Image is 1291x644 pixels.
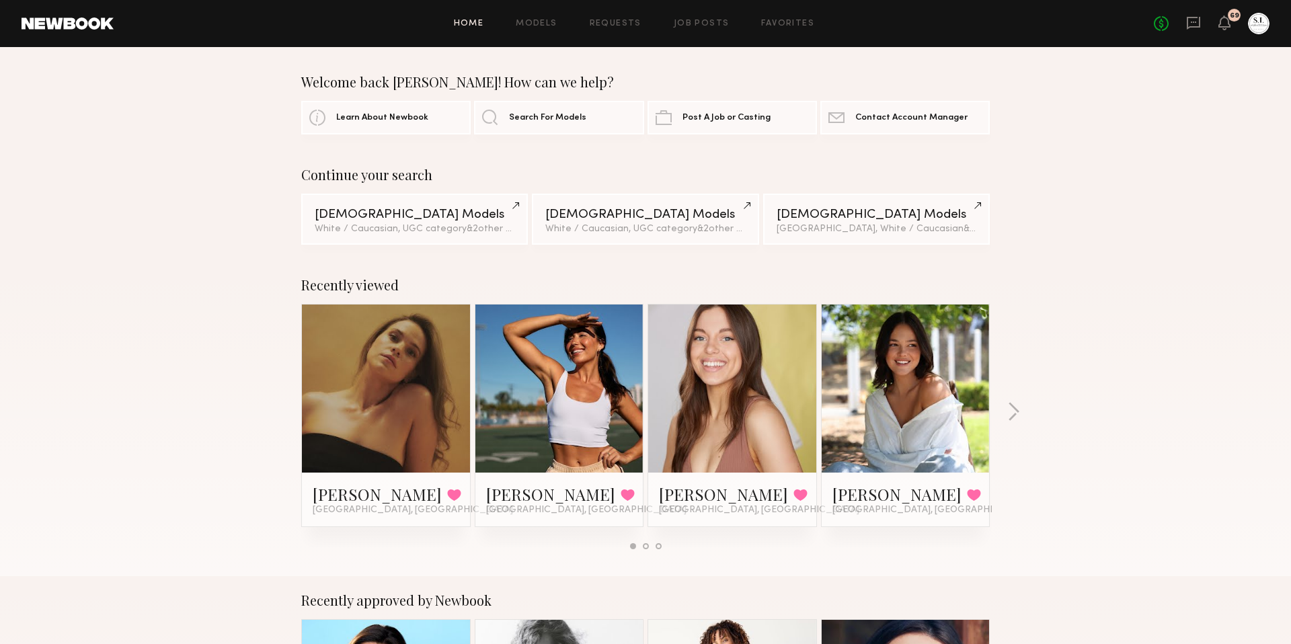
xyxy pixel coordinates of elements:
[832,505,1033,516] span: [GEOGRAPHIC_DATA], [GEOGRAPHIC_DATA]
[301,101,471,134] a: Learn About Newbook
[315,225,514,234] div: White / Caucasian, UGC category
[832,483,962,505] a: [PERSON_NAME]
[648,101,817,134] a: Post A Job or Casting
[964,225,1028,233] span: & 2 other filter s
[336,114,428,122] span: Learn About Newbook
[659,505,859,516] span: [GEOGRAPHIC_DATA], [GEOGRAPHIC_DATA]
[301,592,990,608] div: Recently approved by Newbook
[301,194,528,245] a: [DEMOGRAPHIC_DATA] ModelsWhite / Caucasian, UGC category&2other filters
[516,19,557,28] a: Models
[590,19,641,28] a: Requests
[474,101,643,134] a: Search For Models
[315,208,514,221] div: [DEMOGRAPHIC_DATA] Models
[761,19,814,28] a: Favorites
[313,483,442,505] a: [PERSON_NAME]
[467,225,531,233] span: & 2 other filter s
[454,19,484,28] a: Home
[486,505,687,516] span: [GEOGRAPHIC_DATA], [GEOGRAPHIC_DATA]
[509,114,586,122] span: Search For Models
[545,208,745,221] div: [DEMOGRAPHIC_DATA] Models
[820,101,990,134] a: Contact Account Manager
[301,277,990,293] div: Recently viewed
[697,225,762,233] span: & 2 other filter s
[659,483,788,505] a: [PERSON_NAME]
[545,225,745,234] div: White / Caucasian, UGC category
[682,114,771,122] span: Post A Job or Casting
[486,483,615,505] a: [PERSON_NAME]
[313,505,513,516] span: [GEOGRAPHIC_DATA], [GEOGRAPHIC_DATA]
[777,208,976,221] div: [DEMOGRAPHIC_DATA] Models
[674,19,730,28] a: Job Posts
[1230,12,1239,19] div: 69
[301,74,990,90] div: Welcome back [PERSON_NAME]! How can we help?
[763,194,990,245] a: [DEMOGRAPHIC_DATA] Models[GEOGRAPHIC_DATA], White / Caucasian&2other filters
[532,194,758,245] a: [DEMOGRAPHIC_DATA] ModelsWhite / Caucasian, UGC category&2other filters
[301,167,990,183] div: Continue your search
[855,114,968,122] span: Contact Account Manager
[777,225,976,234] div: [GEOGRAPHIC_DATA], White / Caucasian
